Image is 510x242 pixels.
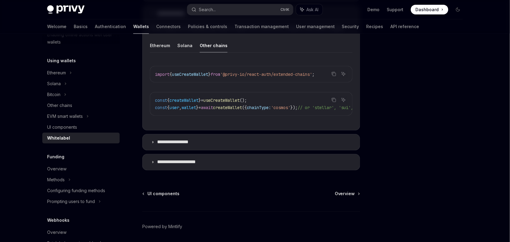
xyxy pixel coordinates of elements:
h5: Funding [47,153,64,160]
div: EVM smart wallets [47,113,83,120]
span: user [169,105,179,110]
span: ; [312,72,315,77]
div: Overview [47,229,66,236]
a: Connectors [156,19,181,34]
span: const [155,98,167,103]
span: wallet [182,105,196,110]
span: await [201,105,213,110]
div: Methods [47,176,65,183]
span: Overview [335,191,355,197]
div: Ethereum [47,69,66,76]
a: Configuring funding methods [42,185,120,196]
div: Overview [47,165,66,173]
a: Dashboard [411,5,448,15]
span: 'cosmos' [271,105,290,110]
a: Security [342,19,359,34]
span: Ctrl K [280,7,289,12]
span: } [208,72,211,77]
div: Solana [47,80,61,87]
span: '@privy-io/react-auth/extended-chains' [220,72,312,77]
div: Other chains [47,102,72,109]
button: Ethereum [150,38,170,53]
a: User management [296,19,335,34]
button: Ask AI [296,4,323,15]
img: dark logo [47,5,85,14]
a: Wallets [133,19,149,34]
a: Support [387,7,404,13]
a: API reference [391,19,419,34]
span: from [211,72,220,77]
span: Dashboard [416,7,439,13]
div: Whitelabel [47,134,70,142]
span: chainType: [247,105,271,110]
details: **** **** *****Privy supports whitelabeling wallet creation for Ethereum, Solana, and other chain... [142,5,360,131]
span: , [179,105,182,110]
a: Transaction management [234,19,289,34]
a: Authentication [95,19,126,34]
a: UI components [42,122,120,133]
h5: Using wallets [47,57,76,64]
button: Solana [177,38,192,53]
span: = [201,98,203,103]
span: (); [240,98,247,103]
span: } [199,98,201,103]
button: Toggle dark mode [453,5,463,15]
a: UI components [143,191,179,197]
button: Ask AI [340,96,347,104]
div: Search... [199,6,216,13]
span: { [169,72,172,77]
a: Overview [42,227,120,238]
a: Policies & controls [188,19,227,34]
div: UI components [47,124,77,131]
button: Ask AI [340,70,347,78]
div: Bitcoin [47,91,60,98]
span: } [196,105,199,110]
h5: Webhooks [47,217,69,224]
button: Search...CtrlK [187,4,293,15]
span: ({ [242,105,247,110]
a: Recipes [366,19,383,34]
a: Basics [74,19,88,34]
span: { [167,98,169,103]
span: const [155,105,167,110]
span: useCreateWallet [172,72,208,77]
span: = [199,105,201,110]
div: Prompting users to fund [47,198,95,205]
span: { [167,105,169,110]
span: // or 'stellar', 'sui', etc. [298,105,365,110]
a: Overview [42,163,120,174]
a: Whitelabel [42,133,120,144]
a: Powered by Mintlify [142,224,182,230]
a: Welcome [47,19,66,34]
span: Ask AI [306,7,318,13]
a: Other chains [42,100,120,111]
span: createWallet [169,98,199,103]
button: Other chains [200,38,228,53]
span: UI components [147,191,179,197]
span: import [155,72,169,77]
a: Demo [368,7,380,13]
a: Overview [335,191,360,197]
span: }); [290,105,298,110]
button: Copy the contents from the code block [330,70,338,78]
span: createWallet [213,105,242,110]
button: Copy the contents from the code block [330,96,338,104]
div: Configuring funding methods [47,187,105,194]
span: useCreateWallet [203,98,240,103]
